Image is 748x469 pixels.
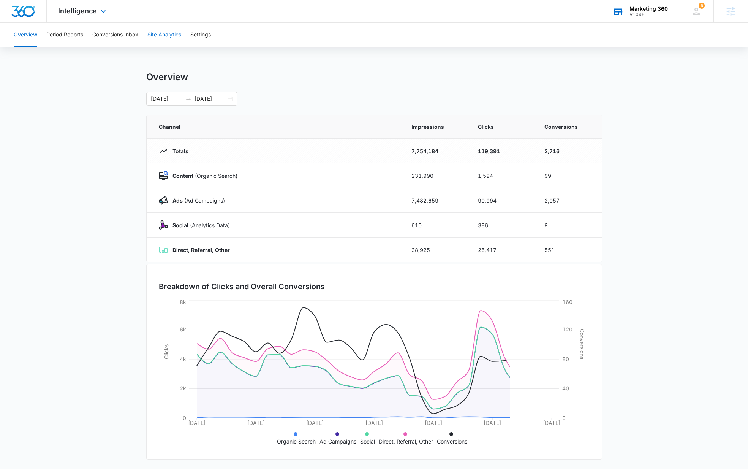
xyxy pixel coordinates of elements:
[151,95,182,103] input: Start date
[163,344,169,359] tspan: Clicks
[277,437,316,445] p: Organic Search
[190,23,211,47] button: Settings
[402,139,469,163] td: 7,754,184
[185,96,191,102] span: to
[535,163,602,188] td: 99
[159,123,393,131] span: Channel
[168,147,188,155] p: Totals
[379,437,433,445] p: Direct, Referral, Other
[247,420,264,426] tspan: [DATE]
[535,188,602,213] td: 2,057
[195,95,226,103] input: End date
[544,123,590,131] span: Conversions
[92,23,138,47] button: Conversions Inbox
[535,139,602,163] td: 2,716
[484,420,501,426] tspan: [DATE]
[469,188,535,213] td: 90,994
[402,213,469,238] td: 610
[14,23,37,47] button: Overview
[168,172,237,180] p: (Organic Search)
[172,173,193,179] strong: Content
[629,12,668,17] div: account id
[579,329,585,359] tspan: Conversions
[424,420,442,426] tspan: [DATE]
[180,326,186,333] tspan: 6k
[629,6,668,12] div: account name
[562,415,566,421] tspan: 0
[172,247,230,253] strong: Direct, Referral, Other
[146,71,188,83] h1: Overview
[411,123,460,131] span: Impressions
[562,326,572,333] tspan: 120
[562,356,569,362] tspan: 80
[180,385,186,391] tspan: 2k
[180,299,186,305] tspan: 8k
[365,420,383,426] tspan: [DATE]
[188,420,206,426] tspan: [DATE]
[402,188,469,213] td: 7,482,659
[172,222,188,228] strong: Social
[159,281,325,292] h3: Breakdown of Clicks and Overall Conversions
[469,163,535,188] td: 1,594
[478,123,526,131] span: Clicks
[469,213,535,238] td: 386
[543,420,560,426] tspan: [DATE]
[180,356,186,362] tspan: 4k
[147,23,181,47] button: Site Analytics
[159,196,168,205] img: Ads
[168,221,230,229] p: (Analytics Data)
[46,23,83,47] button: Period Reports
[306,420,324,426] tspan: [DATE]
[699,3,705,9] span: 6
[183,415,186,421] tspan: 0
[159,171,168,180] img: Content
[402,238,469,262] td: 38,925
[172,197,183,204] strong: Ads
[402,163,469,188] td: 231,990
[562,299,572,305] tspan: 160
[469,238,535,262] td: 26,417
[319,437,356,445] p: Ad Campaigns
[168,196,225,204] p: (Ad Campaigns)
[562,385,569,391] tspan: 40
[535,238,602,262] td: 551
[360,437,375,445] p: Social
[437,437,467,445] p: Conversions
[535,213,602,238] td: 9
[699,3,705,9] div: notifications count
[159,220,168,230] img: Social
[469,139,535,163] td: 119,391
[58,7,97,15] span: Intelligence
[185,96,191,102] span: swap-right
